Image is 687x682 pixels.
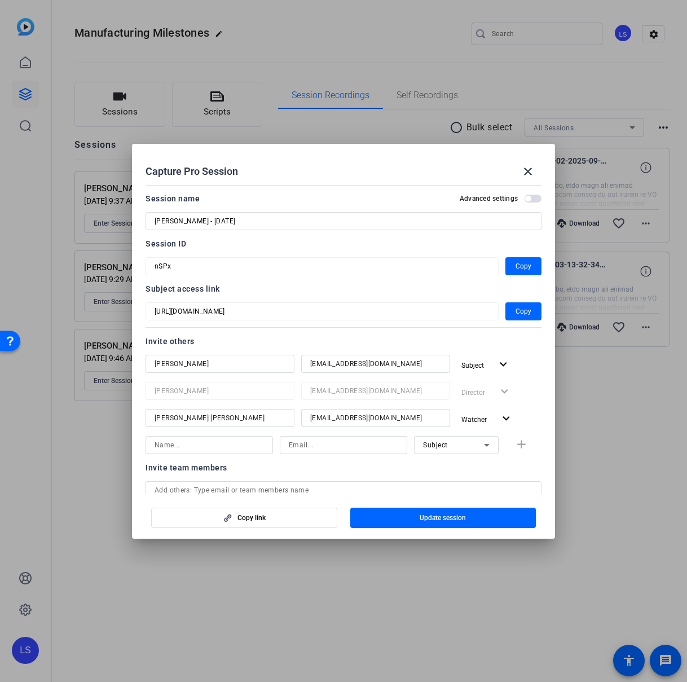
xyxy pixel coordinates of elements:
[146,461,541,474] div: Invite team members
[499,412,513,426] mat-icon: expand_more
[146,335,541,348] div: Invite others
[151,508,337,528] button: Copy link
[516,259,531,273] span: Copy
[155,357,285,371] input: Name...
[155,384,285,398] input: Name...
[146,192,200,205] div: Session name
[420,513,466,522] span: Update session
[457,355,515,375] button: Subject
[496,358,510,372] mat-icon: expand_more
[461,362,484,369] span: Subject
[423,441,448,449] span: Subject
[237,513,266,522] span: Copy link
[505,302,541,320] button: Copy
[155,411,285,425] input: Name...
[521,165,535,178] mat-icon: close
[457,409,518,429] button: Watcher
[155,483,532,497] input: Add others: Type email or team members name
[146,158,541,185] div: Capture Pro Session
[155,214,532,228] input: Enter Session Name
[310,411,441,425] input: Email...
[310,357,441,371] input: Email...
[289,438,398,452] input: Email...
[155,259,490,273] input: Session OTP
[155,438,264,452] input: Name...
[516,305,531,318] span: Copy
[146,237,541,250] div: Session ID
[350,508,536,528] button: Update session
[461,416,487,424] span: Watcher
[460,194,518,203] h2: Advanced settings
[146,282,541,296] div: Subject access link
[155,305,490,318] input: Session OTP
[310,384,441,398] input: Email...
[505,257,541,275] button: Copy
